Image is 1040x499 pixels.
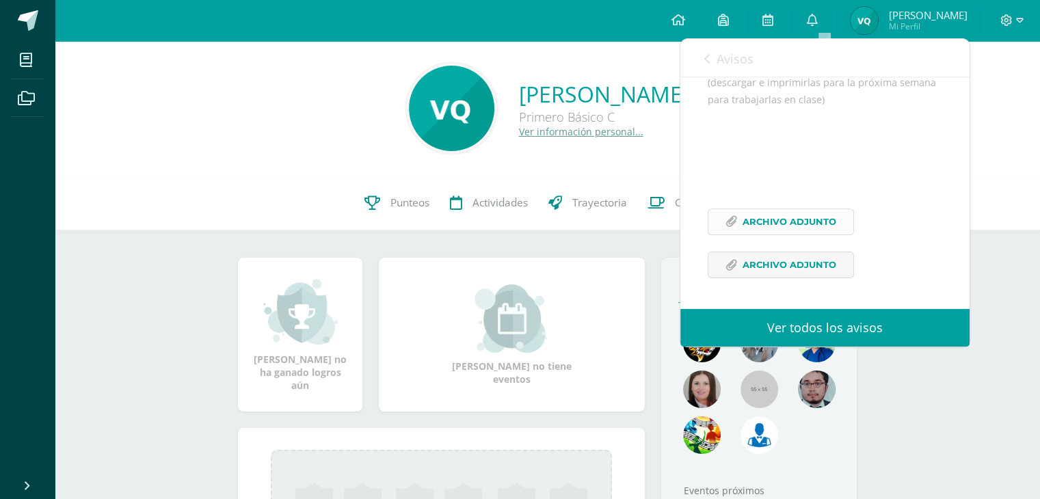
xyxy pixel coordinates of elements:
a: Ver información personal... [519,125,643,138]
span: Archivo Adjunto [743,252,836,278]
img: 03ed901c3198cc753b6866a3604b20bd.png [409,66,494,151]
a: Punteos [354,176,440,230]
a: Ver todos los avisos [680,309,970,347]
img: a43eca2235894a1cc1b3d6ce2f11d98a.png [683,416,721,454]
img: 55x55 [741,370,778,408]
img: event_small.png [475,284,549,353]
span: Punteos [390,195,429,210]
a: Archivo Adjunto [708,208,854,235]
span: Contactos [675,195,723,210]
a: Contactos [637,176,733,230]
a: Maestros [678,268,759,303]
img: d0e54f245e8330cebada5b5b95708334.png [798,370,836,408]
img: 67c3d6f6ad1c930a517675cdc903f95f.png [683,370,721,408]
img: e63a902289343e96739d5c590eb21bcd.png [741,416,778,454]
img: dff889bbce91cf50085911cef77a5a39.png [851,7,878,34]
span: Archivo Adjunto [743,209,836,234]
div: Primero Básico C [519,109,689,125]
a: Archivo Adjunto [708,252,854,278]
span: [PERSON_NAME] [888,8,967,22]
div: [PERSON_NAME] no ha ganado logros aún [252,278,349,392]
img: achievement_small.png [263,278,338,346]
span: Mi Perfil [888,21,967,32]
span: Trayectoria [572,195,627,210]
span: Avisos [717,51,754,67]
a: Actividades [440,176,538,230]
span: Actividades [472,195,528,210]
a: [PERSON_NAME] [519,79,689,109]
div: Eventos próximos [678,484,840,497]
div: [PERSON_NAME] no tiene eventos [444,284,581,386]
a: Trayectoria [538,176,637,230]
